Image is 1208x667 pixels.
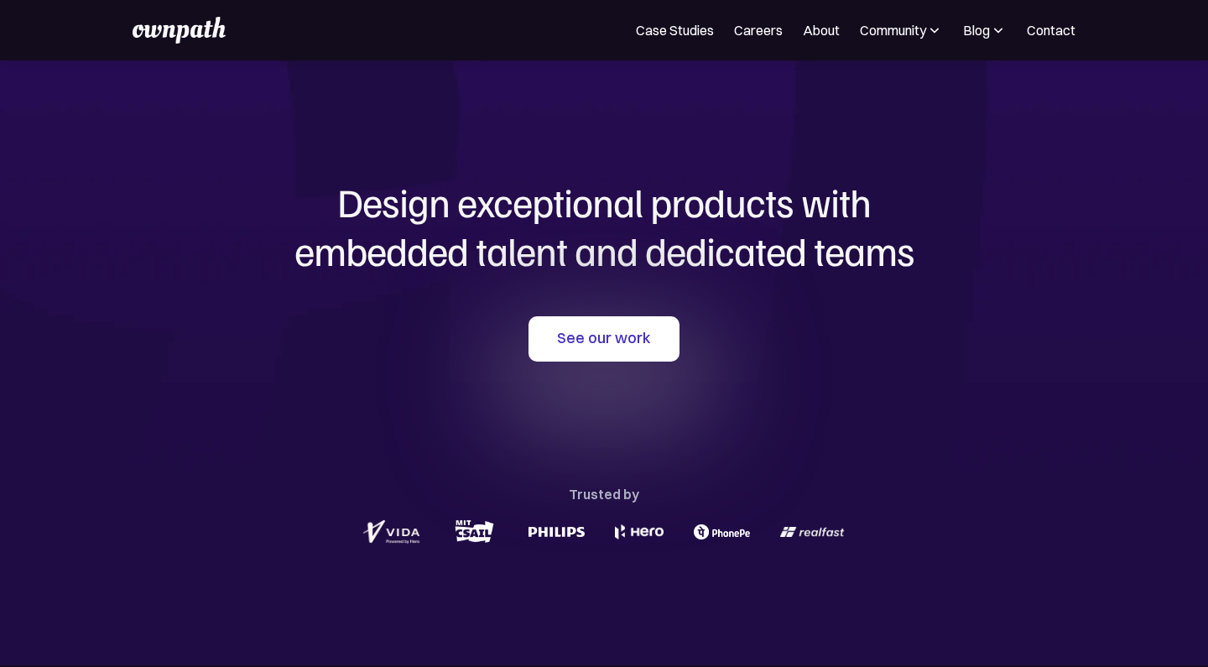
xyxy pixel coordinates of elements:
[528,316,679,362] a: See our work
[963,20,1007,40] div: Blog
[963,20,990,40] div: Blog
[1027,20,1075,40] a: Contact
[803,20,840,40] a: About
[201,178,1007,274] h1: Design exceptional products with embedded talent and dedicated teams
[734,20,783,40] a: Careers
[569,482,639,506] div: Trusted by
[636,20,714,40] a: Case Studies
[860,20,943,40] div: Community
[860,20,926,40] div: Community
